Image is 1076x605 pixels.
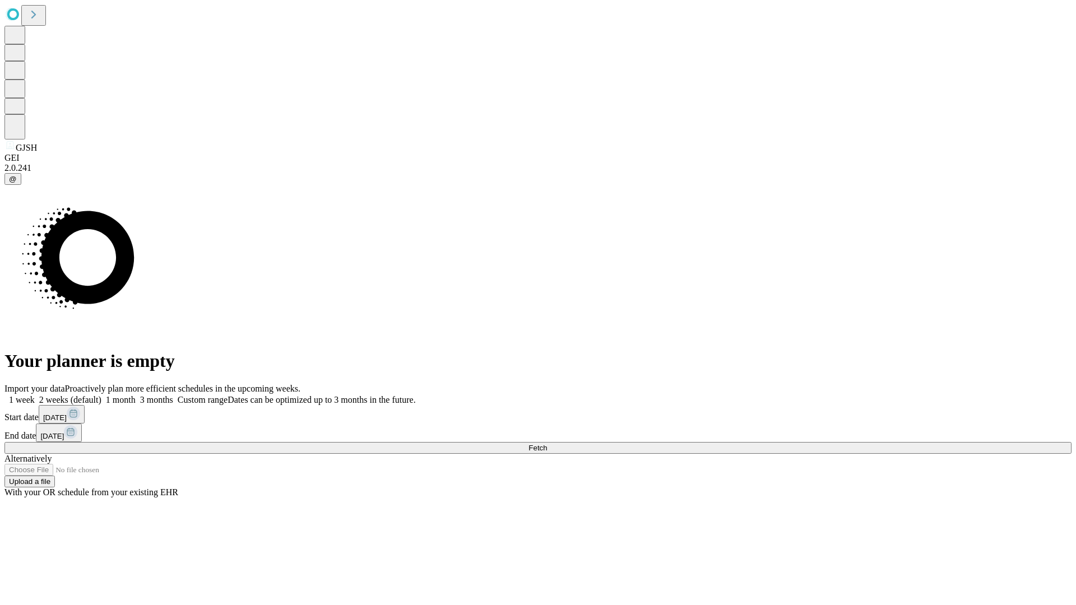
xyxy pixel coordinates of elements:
span: 1 month [106,395,136,404]
span: Custom range [178,395,228,404]
button: [DATE] [39,405,85,424]
span: [DATE] [43,413,67,422]
span: Import your data [4,384,65,393]
span: @ [9,175,17,183]
div: 2.0.241 [4,163,1072,173]
span: 1 week [9,395,35,404]
span: Fetch [528,444,547,452]
button: @ [4,173,21,185]
span: With your OR schedule from your existing EHR [4,487,178,497]
span: Dates can be optimized up to 3 months in the future. [228,395,415,404]
span: Alternatively [4,454,52,463]
button: [DATE] [36,424,82,442]
span: GJSH [16,143,37,152]
h1: Your planner is empty [4,351,1072,371]
div: GEI [4,153,1072,163]
button: Upload a file [4,476,55,487]
button: Fetch [4,442,1072,454]
span: 2 weeks (default) [39,395,101,404]
div: End date [4,424,1072,442]
span: 3 months [140,395,173,404]
span: Proactively plan more efficient schedules in the upcoming weeks. [65,384,300,393]
span: [DATE] [40,432,64,440]
div: Start date [4,405,1072,424]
